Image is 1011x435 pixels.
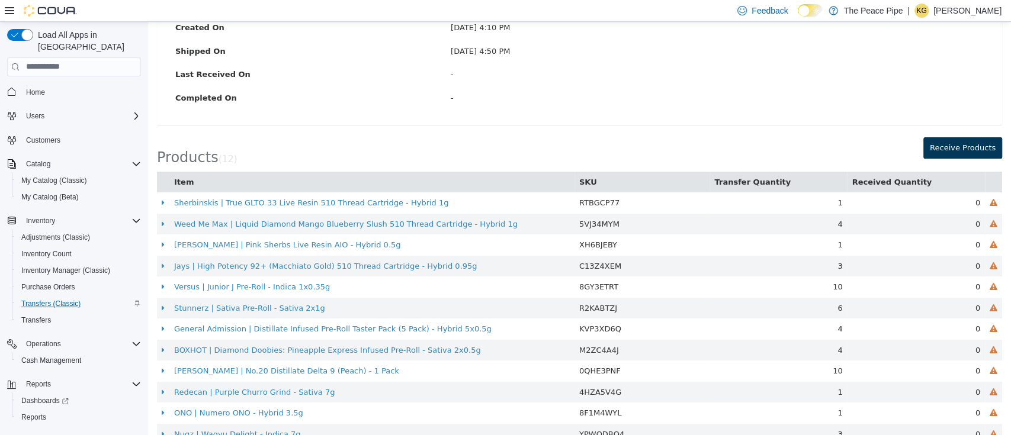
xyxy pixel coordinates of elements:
[17,353,141,368] span: Cash Management
[26,159,50,169] span: Catalog
[689,302,694,311] span: 4
[2,336,146,352] button: Operations
[431,240,473,249] span: C13Z4XEM
[12,172,146,189] button: My Catalog (Classic)
[689,198,694,207] span: 4
[933,4,1002,18] p: [PERSON_NAME]
[26,379,51,389] span: Reports
[685,344,695,353] span: 10
[431,408,476,417] span: YPWQDBQ4
[21,413,46,422] span: Reports
[431,324,471,333] span: M2ZC4A4J
[21,337,66,351] button: Operations
[12,392,146,409] a: Dashboards
[689,366,694,375] span: 1
[704,154,786,166] button: Received Quantity
[752,5,788,17] span: Feedback
[26,386,155,395] a: ONO | Numero ONO - Hybrid 3.5g
[21,133,65,147] a: Customers
[12,229,146,246] button: Adjustments (Classic)
[26,88,45,97] span: Home
[21,214,60,228] button: Inventory
[566,154,645,166] button: Transfer Quantity
[685,260,695,269] span: 10
[17,190,84,204] a: My Catalog (Beta)
[21,85,50,99] a: Home
[827,386,832,395] span: 0
[26,154,48,166] button: Item
[17,263,115,278] a: Inventory Manager (Classic)
[21,85,141,99] span: Home
[827,408,832,417] span: 0
[827,240,832,249] span: 0
[26,366,187,375] a: Redecan | Purple Churro Grind - Sativa 7g
[12,189,146,205] button: My Catalog (Beta)
[431,154,451,166] button: SKU
[12,352,146,369] button: Cash Management
[18,24,294,36] label: Shipped On
[2,156,146,172] button: Catalog
[24,5,77,17] img: Cova
[21,396,69,405] span: Dashboards
[827,176,832,185] span: 0
[827,344,832,353] span: 0
[26,198,370,207] a: Weed Me Max | Liquid Diamond Mango Blueberry Slush 510 Thread Cartridge - Hybrid 1g
[17,280,141,294] span: Purchase Orders
[17,313,56,327] a: Transfers
[12,279,146,295] button: Purchase Orders
[827,218,832,227] span: 0
[21,377,56,391] button: Reports
[431,302,473,311] span: KVP3XD6Q
[17,313,141,327] span: Transfers
[689,386,694,395] span: 1
[18,70,294,82] label: Completed On
[26,344,251,353] a: [PERSON_NAME] | No.20 Distillate Delta 9 (Peach) - 1 Pack
[17,280,80,294] a: Purchase Orders
[431,386,474,395] span: 8F1M4WYL
[18,47,294,59] label: Last Received On
[26,136,60,145] span: Customers
[914,4,929,18] div: Khushi Gajeeban
[2,83,146,101] button: Home
[21,176,87,185] span: My Catalog (Classic)
[827,260,832,269] span: 0
[21,249,72,259] span: Inventory Count
[294,47,845,59] div: -
[689,408,694,417] span: 3
[74,132,86,143] span: 12
[827,198,832,207] span: 0
[12,312,146,328] button: Transfers
[17,190,141,204] span: My Catalog (Beta)
[294,70,845,82] div: -
[2,108,146,124] button: Users
[21,109,141,123] span: Users
[17,263,141,278] span: Inventory Manager (Classic)
[12,409,146,426] button: Reports
[431,282,469,291] span: R2KABTZJ
[2,376,146,392] button: Reports
[689,176,694,185] span: 1
[12,246,146,262] button: Inventory Count
[2,131,146,149] button: Customers
[17,247,76,261] a: Inventory Count
[21,377,141,391] span: Reports
[827,324,832,333] span: 0
[17,410,141,424] span: Reports
[827,302,832,311] span: 0
[294,24,845,36] div: [DATE] 4:50 PM
[21,337,141,351] span: Operations
[907,4,910,18] p: |
[17,394,141,408] span: Dashboards
[17,410,51,424] a: Reports
[21,282,75,292] span: Purchase Orders
[33,29,141,53] span: Load All Apps in [GEOGRAPHIC_DATA]
[17,353,86,368] a: Cash Management
[431,176,471,185] span: RTBGCP77
[689,282,694,291] span: 6
[26,240,329,249] a: Jays | High Potency 92+ (Macchiato Gold) 510 Thread Cartridge - Hybrid 0.95g
[775,115,854,137] button: Receive Products
[2,212,146,229] button: Inventory
[844,4,903,18] p: The Peace Pipe
[21,157,55,171] button: Catalog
